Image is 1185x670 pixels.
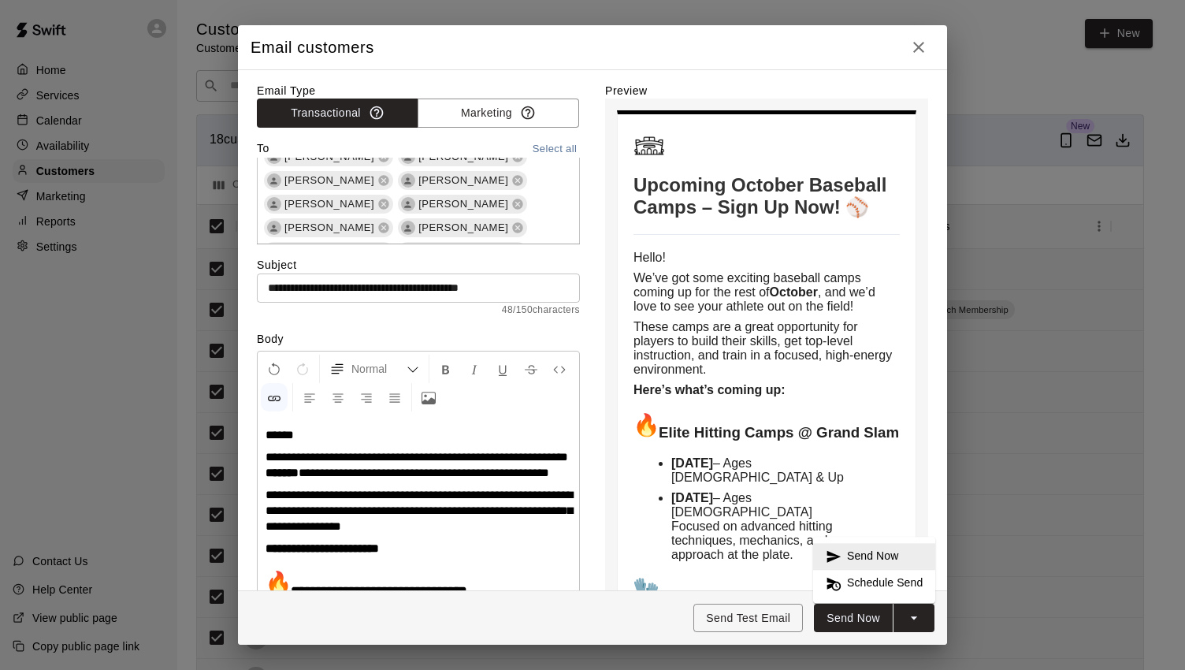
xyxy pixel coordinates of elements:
h1: Upcoming October Baseball Camps – Sign Up Now! ⚾ [633,174,900,218]
div: [PERSON_NAME] [264,171,393,190]
div: [PERSON_NAME] [264,242,393,261]
button: Format Bold [433,355,459,383]
span: – Ages [DEMOGRAPHIC_DATA] [671,491,812,519]
button: Transactional [257,99,418,128]
button: Format Underline [489,355,516,383]
label: To [257,140,269,158]
div: [PERSON_NAME] [264,218,393,237]
div: split button [814,604,934,633]
button: Insert Code [546,355,573,383]
button: Upload Image [415,383,442,411]
div: Ayden Collier [267,221,281,235]
button: Marketing [418,99,579,128]
img: 🔥 [633,412,659,437]
span: [PERSON_NAME] [278,220,381,236]
button: Justify Align [381,383,408,411]
div: Wayne Frawner [267,173,281,188]
span: [PERSON_NAME] [412,244,514,259]
span: Focused on advanced hitting techniques, mechanics, and approach at the plate. [671,519,836,561]
div: Daniel Wilson [401,197,415,211]
button: Left Align [296,383,323,411]
label: Email Type [257,83,580,99]
button: Send Now [814,604,893,633]
div: Francis Kotlarz [401,173,415,188]
span: These camps are a great opportunity for players to build their skills, get top-level instruction,... [633,320,896,376]
button: Undo [261,355,288,383]
h6: Send Now [847,548,898,565]
span: [PERSON_NAME] [412,220,514,236]
button: Format Strikethrough [518,355,544,383]
label: Subject [257,257,580,273]
button: Send Test Email [693,604,803,633]
span: Hello! [633,251,666,264]
span: [PERSON_NAME] [412,196,514,212]
label: Body [257,331,580,347]
span: – Ages [DEMOGRAPHIC_DATA] & Up [671,456,844,484]
span: [PERSON_NAME] [278,196,381,212]
button: Insert Link [261,383,288,411]
span: [PERSON_NAME] [278,173,381,188]
span: We’ve got some exciting baseball camps coming up for the rest of [633,271,864,299]
span: [PERSON_NAME] [278,244,381,259]
img: 🧤 [633,576,659,601]
strong: Elite Hitting Camps @ Grand Slam [659,424,899,441]
strong: October [770,285,818,299]
div: Kendrick Perkins [401,221,415,235]
span: 48 / 150 characters [257,303,580,318]
button: Redo [289,355,316,383]
button: Format Italics [461,355,488,383]
h6: Schedule Send [847,575,923,592]
h5: Email customers [251,37,374,58]
img: Grand Slam Baseball Development [633,130,665,162]
div: [PERSON_NAME] [264,195,393,214]
div: [PERSON_NAME] [398,218,527,237]
span: [PERSON_NAME] [412,173,514,188]
label: Preview [605,83,928,99]
button: Select all [529,140,580,158]
button: Right Align [353,383,380,411]
button: Center Align [325,383,351,411]
strong: Here’s what’s coming up: [633,383,786,396]
div: [PERSON_NAME] [398,242,527,261]
span: , and we’d love to see your athlete out on the field! [633,285,879,313]
strong: [DATE] [671,456,713,470]
button: Formatting Options [323,355,425,383]
div: [PERSON_NAME] [398,195,527,214]
div: Trevor Thornton [267,197,281,211]
strong: [DATE] [671,491,713,504]
div: [PERSON_NAME] [398,171,527,190]
span: Normal [351,361,407,377]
